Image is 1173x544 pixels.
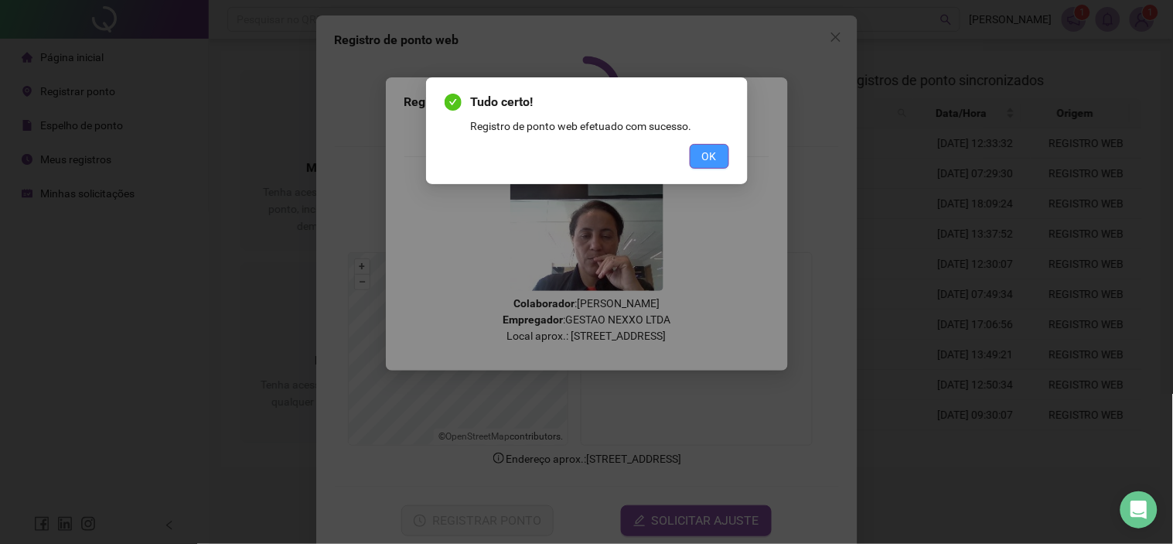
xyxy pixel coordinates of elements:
[690,144,729,169] button: OK
[702,148,717,165] span: OK
[1120,491,1158,529] div: Open Intercom Messenger
[445,94,462,111] span: check-circle
[471,118,729,135] div: Registro de ponto web efetuado com sucesso.
[471,93,729,111] span: Tudo certo!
